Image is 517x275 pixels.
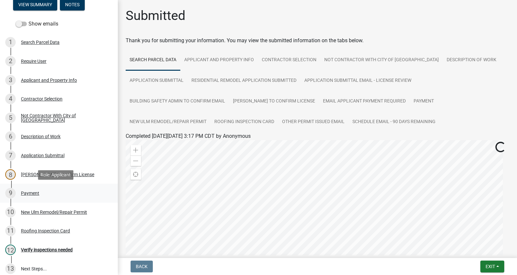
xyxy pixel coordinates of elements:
[319,91,410,112] a: Email Applicant Payment Required
[126,112,210,133] a: New Ulm Remodel/Repair Permit
[16,20,58,28] label: Show emails
[126,8,186,24] h1: Submitted
[21,78,77,82] div: Applicant and Property Info
[5,207,16,217] div: 10
[21,191,39,195] div: Payment
[5,113,16,123] div: 5
[21,113,107,122] div: Not Contractor With City of [GEOGRAPHIC_DATA]
[258,50,320,71] a: Contractor Selection
[5,169,16,180] div: 8
[210,112,278,133] a: Roofing Inspection Card
[486,264,495,269] span: Exit
[38,170,73,180] div: Role: Applicant
[126,50,180,71] a: Search Parcel Data
[229,91,319,112] a: [PERSON_NAME] to confirm License
[348,112,439,133] a: Schedule Email - 90 Days Remaining
[126,133,251,139] span: Completed [DATE][DATE] 3:17 PM CDT by Anonymous
[21,210,87,214] div: New Ulm Remodel/Repair Permit
[21,153,64,158] div: Application Submittal
[126,70,187,91] a: Application Submittal
[5,150,16,161] div: 7
[5,226,16,236] div: 11
[21,172,94,177] div: [PERSON_NAME] to confirm License
[131,169,141,180] div: Find my location
[21,59,46,64] div: Require User
[278,112,348,133] a: Other Permit Issued Email
[300,70,415,91] a: Application Submittal Email - License Review
[5,75,16,85] div: 3
[5,37,16,47] div: 1
[5,188,16,198] div: 9
[5,131,16,142] div: 6
[443,50,500,71] a: Description of Work
[131,145,141,156] div: Zoom in
[21,134,61,139] div: Description of Work
[131,156,141,166] div: Zoom out
[410,91,438,112] a: Payment
[13,2,57,8] wm-modal-confirm: Summary
[5,245,16,255] div: 12
[320,50,443,71] a: Not Contractor With City of [GEOGRAPHIC_DATA]
[187,70,300,91] a: Residential Remodel Application Submitted
[5,94,16,104] div: 4
[126,37,509,45] div: Thank you for submitting your information. You may view the submitted information on the tabs below.
[21,97,62,101] div: Contractor Selection
[480,261,504,272] button: Exit
[21,229,70,233] div: Roofing Inspection Card
[126,91,229,112] a: Building Safety Admin to Confirm Email
[136,264,148,269] span: Back
[60,2,85,8] wm-modal-confirm: Notes
[180,50,258,71] a: Applicant and Property Info
[5,264,16,274] div: 13
[131,261,153,272] button: Back
[21,40,60,45] div: Search Parcel Data
[5,56,16,66] div: 2
[21,247,73,252] div: Verify inspections needed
